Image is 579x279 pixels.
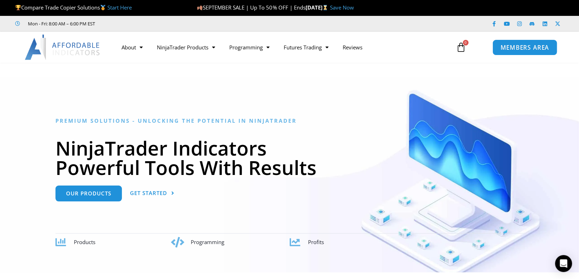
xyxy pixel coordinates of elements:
[492,39,557,55] a: MEMBERS AREA
[330,4,354,11] a: Save Now
[55,186,122,201] a: Our Products
[197,5,202,10] img: 🍂
[305,4,330,11] strong: [DATE]
[445,37,477,57] a: 0
[222,39,277,55] a: Programming
[114,39,150,55] a: About
[66,191,111,196] span: Our Products
[130,190,167,196] span: Get Started
[74,238,95,245] span: Products
[150,39,222,55] a: NinjaTrader Products
[55,117,524,124] h6: Premium Solutions - Unlocking the Potential in NinjaTrader
[16,5,21,10] img: 🏆
[336,39,370,55] a: Reviews
[100,5,106,10] img: 🥇
[105,20,211,27] iframe: Customer reviews powered by Trustpilot
[463,40,468,46] span: 0
[107,4,132,11] a: Start Here
[308,238,324,245] span: Profits
[191,238,224,245] span: Programming
[15,4,132,11] span: Compare Trade Copier Solutions
[277,39,336,55] a: Futures Trading
[25,35,101,60] img: LogoAI | Affordable Indicators – NinjaTrader
[555,255,572,272] div: Open Intercom Messenger
[55,138,524,177] h1: NinjaTrader Indicators Powerful Tools With Results
[114,39,448,55] nav: Menu
[197,4,305,11] span: SEPTEMBER SALE | Up To 50% OFF | Ends
[130,186,175,201] a: Get Started
[323,5,328,10] img: ⌛
[501,44,549,50] span: MEMBERS AREA
[26,19,95,28] span: Mon - Fri: 8:00 AM – 6:00 PM EST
